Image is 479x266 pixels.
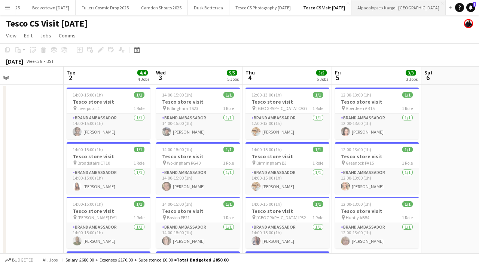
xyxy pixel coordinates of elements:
span: 4/4 [137,70,148,76]
span: 14:00-15:00 (1h) [162,92,192,98]
span: 1 Role [312,215,323,220]
span: Huntly AB54 [346,215,369,220]
span: Thu [245,69,255,76]
span: Liverpool L1 [77,106,100,111]
span: 1/1 [134,201,144,207]
app-card-role: Brand Ambassador1/112:00-13:00 (1h)[PERSON_NAME] [335,168,419,194]
span: 1/1 [134,92,144,98]
button: Dusk Battersea [188,0,229,15]
span: 1 Role [134,215,144,220]
span: 1 Role [402,215,413,220]
h3: Tesco store visit [335,153,419,160]
app-job-card: 12:00-13:00 (1h)1/1Tesco store visit Aberdeen AB151 RoleBrand Ambassador1/112:00-13:00 (1h)[PERSO... [335,88,419,139]
span: 1/1 [402,147,413,152]
h3: Tesco store visit [156,208,240,214]
span: Billingham TS23 [167,106,198,111]
app-job-card: 14:00-15:00 (1h)1/1Tesco store visit Billingham TS231 RoleBrand Ambassador1/114:00-15:00 (1h)[PER... [156,88,240,139]
div: 3 Jobs [406,76,418,82]
h3: Tesco store visit [156,98,240,105]
span: 12:00-13:00 (1h) [251,92,282,98]
app-card-role: Brand Ambassador1/114:00-15:00 (1h)[PERSON_NAME] [245,223,329,248]
span: 1 Role [223,215,234,220]
div: 12:00-13:00 (1h)1/1Tesco store visit Huntly AB541 RoleBrand Ambassador1/112:00-13:00 (1h)[PERSON_... [335,197,419,248]
span: 5 [334,73,341,82]
h3: Tesco store visit [245,153,329,160]
h3: Tesco store visit [67,153,150,160]
button: Beavertown [DATE] [26,0,76,15]
span: Aberdeen AB15 [346,106,375,111]
span: 1/1 [313,147,323,152]
app-card-role: Brand Ambassador1/112:00-13:00 (1h)[PERSON_NAME] [335,223,419,248]
span: [GEOGRAPHIC_DATA] IP32 [256,215,306,220]
span: 1/1 [223,201,234,207]
span: All jobs [41,257,59,263]
a: Comms [56,31,79,40]
span: 1 [473,2,476,7]
span: 12:00-13:00 (1h) [341,92,371,98]
h3: Tesco store visit [245,98,329,105]
span: Greenock PA15 [346,160,374,166]
h3: Tesco store visit [335,98,419,105]
div: 5 Jobs [227,76,239,82]
div: 14:00-15:00 (1h)1/1Tesco store visit Broadstairs CT101 RoleBrand Ambassador1/114:00-15:00 (1h)[PE... [67,142,150,194]
span: Fri [335,69,341,76]
h3: Tesco store visit [335,208,419,214]
span: Budgeted [12,257,34,263]
app-card-role: Brand Ambassador1/114:00-15:00 (1h)[PERSON_NAME] [156,168,240,194]
span: 14:00-15:00 (1h) [73,147,103,152]
span: Wokingham RG40 [167,160,201,166]
button: Budgeted [4,256,35,264]
app-job-card: 14:00-15:00 (1h)1/1Tesco store visit Birmingham B31 RoleBrand Ambassador1/114:00-15:00 (1h)[PERSO... [245,142,329,194]
app-job-card: 12:00-13:00 (1h)1/1Tesco store visit Greenock PA151 RoleBrand Ambassador1/112:00-13:00 (1h)[PERSO... [335,142,419,194]
app-job-card: 14:00-15:00 (1h)1/1Tesco store visit [PERSON_NAME] DY11 RoleBrand Ambassador1/114:00-15:00 (1h)[P... [67,197,150,248]
app-job-card: 14:00-15:00 (1h)1/1Tesco store visit Liverpool L11 RoleBrand Ambassador1/114:00-15:00 (1h)[PERSON... [67,88,150,139]
span: Total Budgeted £850.00 [177,257,228,263]
span: 3/3 [406,70,416,76]
app-job-card: 14:00-15:00 (1h)1/1Tesco store visit Boston PE211 RoleBrand Ambassador1/114:00-15:00 (1h)[PERSON_... [156,197,240,248]
span: 1 Role [223,160,234,166]
span: 14:00-15:00 (1h) [162,201,192,207]
button: Tesco CS Photography [DATE] [229,0,297,15]
a: Edit [21,31,36,40]
app-job-card: 14:00-15:00 (1h)1/1Tesco store visit Wokingham RG401 RoleBrand Ambassador1/114:00-15:00 (1h)[PERS... [156,142,240,194]
app-card-role: Brand Ambassador1/114:00-15:00 (1h)[PERSON_NAME] [67,114,150,139]
h3: Tesco store visit [67,208,150,214]
span: 1/1 [223,147,234,152]
span: Edit [24,32,33,39]
span: 1 Role [402,160,413,166]
app-card-role: Brand Ambassador1/114:00-15:00 (1h)[PERSON_NAME] [156,223,240,248]
h1: Tesco CS Visit [DATE] [6,18,88,29]
span: 1/1 [402,92,413,98]
span: Birmingham B3 [256,160,287,166]
span: View [6,32,16,39]
h3: Tesco store visit [245,208,329,214]
app-card-role: Brand Ambassador1/112:00-13:00 (1h)[PERSON_NAME] [335,114,419,139]
span: 12:00-13:00 (1h) [341,201,371,207]
h3: Tesco store visit [67,98,150,105]
button: Fullers Cosmic Drop 2025 [76,0,135,15]
span: 1/1 [313,92,323,98]
span: 4 [244,73,255,82]
app-job-card: 14:00-15:00 (1h)1/1Tesco store visit [GEOGRAPHIC_DATA] IP321 RoleBrand Ambassador1/114:00-15:00 (... [245,197,329,248]
span: 1 Role [134,106,144,111]
span: Wed [156,69,166,76]
span: 14:00-15:00 (1h) [73,201,103,207]
span: 1 Role [134,160,144,166]
div: [DATE] [6,58,23,65]
span: 14:00-15:00 (1h) [251,147,282,152]
button: Tesco CS Visit [DATE] [297,0,351,15]
button: Camden Shouts 2025 [135,0,188,15]
span: 14:00-15:00 (1h) [162,147,192,152]
app-job-card: 12:00-13:00 (1h)1/1Tesco store visit [GEOGRAPHIC_DATA] CV371 RoleBrand Ambassador1/112:00-13:00 (... [245,88,329,139]
span: [GEOGRAPHIC_DATA] CV37 [256,106,308,111]
span: 1/1 [313,201,323,207]
span: 6 [423,73,433,82]
span: Sat [424,69,433,76]
span: [PERSON_NAME] DY1 [77,215,117,220]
